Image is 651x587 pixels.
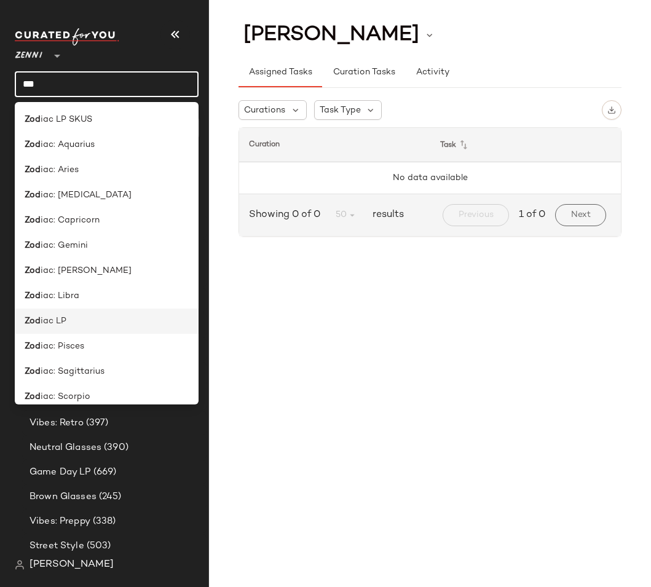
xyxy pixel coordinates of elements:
span: Street Style [30,539,84,553]
span: Vibes: Retro [30,416,84,430]
span: (338) [90,514,116,529]
b: Zod [25,163,41,176]
b: Zod [25,315,41,328]
b: Zod [25,365,41,378]
span: 1 of 0 [519,208,545,223]
span: Vibes: Preppy [30,514,90,529]
span: iac: Capricorn [41,214,100,227]
th: Task [430,128,621,162]
b: Zod [25,340,41,353]
span: (503) [84,539,111,553]
td: No data available [239,162,621,194]
b: Zod [25,138,41,151]
b: Zod [25,239,41,252]
span: iac: Scorpio [41,390,90,403]
span: Assigned Tasks [248,68,312,77]
span: iac: Aquarius [41,138,95,151]
span: iac: Gemini [41,239,88,252]
b: Zod [25,214,41,227]
img: svg%3e [15,560,25,570]
span: Zenni [15,42,42,64]
span: iac: Aries [41,163,79,176]
b: Zod [25,390,41,403]
span: [PERSON_NAME] [30,557,114,572]
span: Activity [416,68,449,77]
span: Game Day LP [30,465,91,479]
span: iac: Libra [41,290,79,302]
span: Neutral Glasses [30,441,101,455]
img: svg%3e [607,106,616,114]
span: (245) [97,490,122,504]
b: Zod [25,113,41,126]
b: Zod [25,290,41,302]
button: Next [555,204,606,226]
span: results [368,208,404,223]
span: Curation Tasks [332,68,395,77]
span: iac LP [41,315,66,328]
span: Curations [244,104,285,117]
span: (397) [84,416,109,430]
span: [PERSON_NAME] [243,23,419,47]
span: Showing 0 of 0 [249,208,325,223]
th: Curation [239,128,430,162]
b: Zod [25,189,41,202]
span: (669) [91,465,117,479]
span: iac: Pisces [41,340,84,353]
span: Next [570,210,591,220]
b: Zod [25,264,41,277]
span: iac: Sagittarius [41,365,105,378]
span: iac: [PERSON_NAME] [41,264,132,277]
img: cfy_white_logo.C9jOOHJF.svg [15,28,119,45]
span: Task Type [320,104,361,117]
span: Brown Glasses [30,490,97,504]
span: iac: [MEDICAL_DATA] [41,189,132,202]
span: (390) [101,441,128,455]
span: iac LP SKUS [41,113,92,126]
